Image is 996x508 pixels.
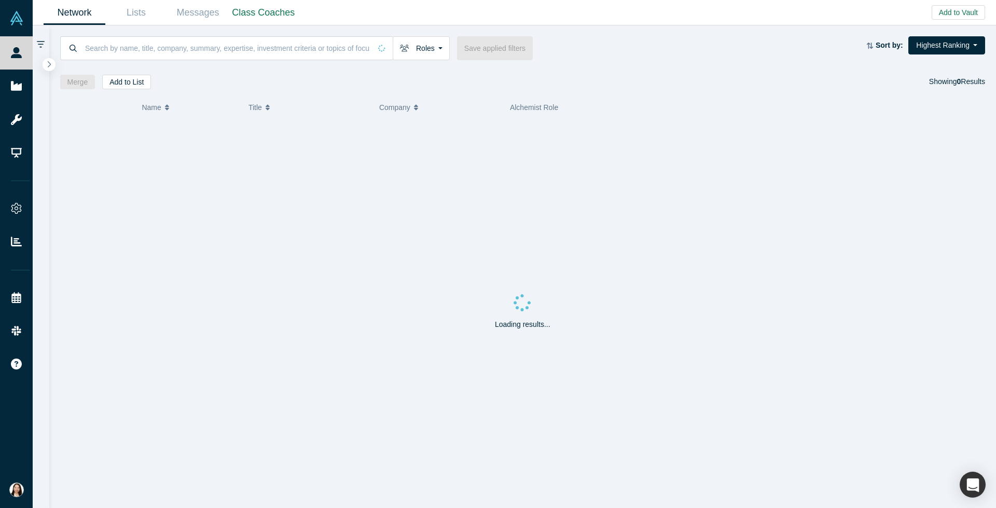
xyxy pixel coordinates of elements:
[393,36,450,60] button: Roles
[229,1,298,25] a: Class Coaches
[9,483,24,497] img: Ryoko Manabe's Account
[932,5,985,20] button: Add to Vault
[248,97,262,118] span: Title
[44,1,105,25] a: Network
[510,103,558,112] span: Alchemist Role
[876,41,903,49] strong: Sort by:
[142,97,238,118] button: Name
[495,319,550,330] p: Loading results...
[929,75,985,89] div: Showing
[957,77,961,86] strong: 0
[102,75,151,89] button: Add to List
[84,36,371,60] input: Search by name, title, company, summary, expertise, investment criteria or topics of focus
[908,36,985,54] button: Highest Ranking
[142,97,161,118] span: Name
[457,36,533,60] button: Save applied filters
[379,97,499,118] button: Company
[167,1,229,25] a: Messages
[60,75,95,89] button: Merge
[957,77,985,86] span: Results
[105,1,167,25] a: Lists
[248,97,368,118] button: Title
[379,97,410,118] span: Company
[9,11,24,25] img: Alchemist Vault Logo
